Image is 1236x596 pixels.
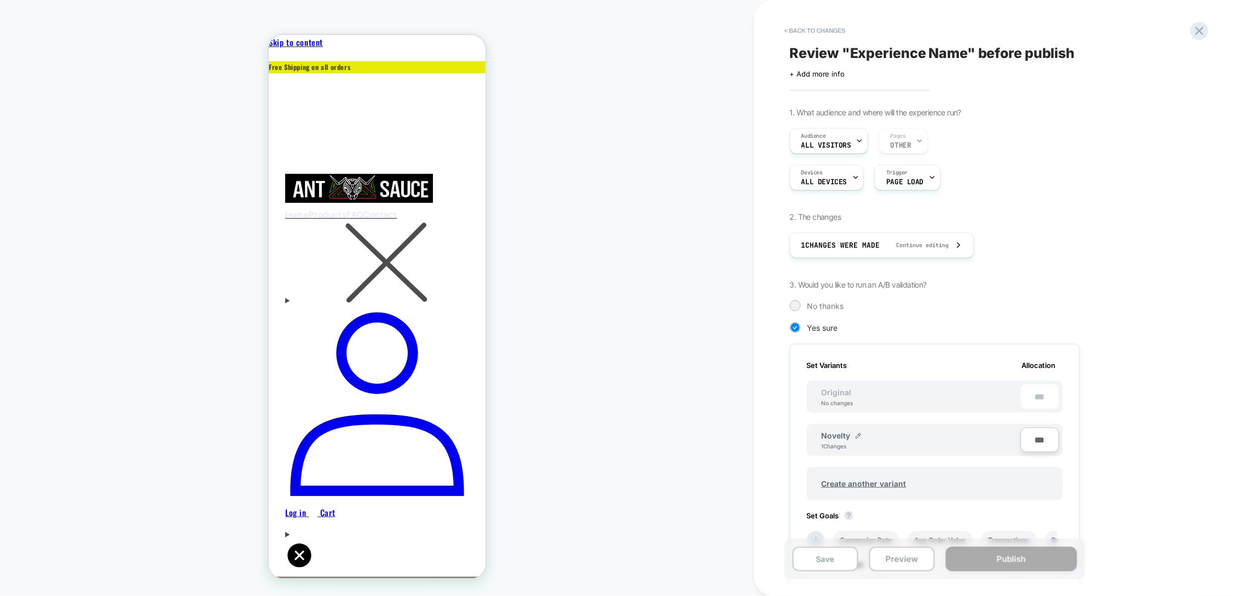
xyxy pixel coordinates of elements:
[856,433,862,439] img: edit
[801,142,851,149] span: All Visitors
[793,547,858,571] button: Save
[790,69,845,78] span: + Add more info
[807,301,844,311] span: No thanks
[886,178,923,186] span: Page Load
[886,242,949,249] span: Continue editing
[16,174,40,185] a: Home
[16,485,45,539] summary: Menu
[801,241,880,250] span: 1 Changes were made
[790,45,1075,61] span: Review " Experience Name " before publish
[811,388,863,397] span: Original
[801,178,847,186] span: ALL DEVICES
[908,531,973,549] li: Avg Order Value
[807,361,847,370] span: Set Variants
[790,212,841,221] span: 2. The changes
[807,323,838,332] span: Yes sure
[886,169,908,177] span: Trigger
[811,471,917,496] span: Create another variant
[946,547,1077,571] button: Publish
[1022,361,1056,370] span: Allocation
[95,174,128,185] a: Contact
[801,169,823,177] span: Devices
[16,186,200,272] summary: Search
[16,139,164,168] img: Ant Sauce
[822,443,854,449] div: 1 Changes
[40,174,78,185] a: Products
[869,547,935,571] button: Preview
[16,471,38,483] span: Log in
[790,280,927,289] span: 3. Would you like to run an A/B validation?
[981,531,1037,549] li: Transactions
[833,531,899,549] li: Conversion Rate
[16,457,200,483] a: Log in
[845,511,853,520] button: ?
[790,108,961,117] span: 1. What audience and where will the experience run?
[51,471,66,483] span: Cart
[801,132,826,140] span: Audience
[16,139,200,172] a: Ant Sauce
[811,400,864,406] div: No changes
[78,174,95,185] a: FAQ
[807,511,859,520] span: Set Goals
[40,471,66,483] a: Cart
[822,431,851,440] span: Novelty
[779,22,851,39] button: < Back to changes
